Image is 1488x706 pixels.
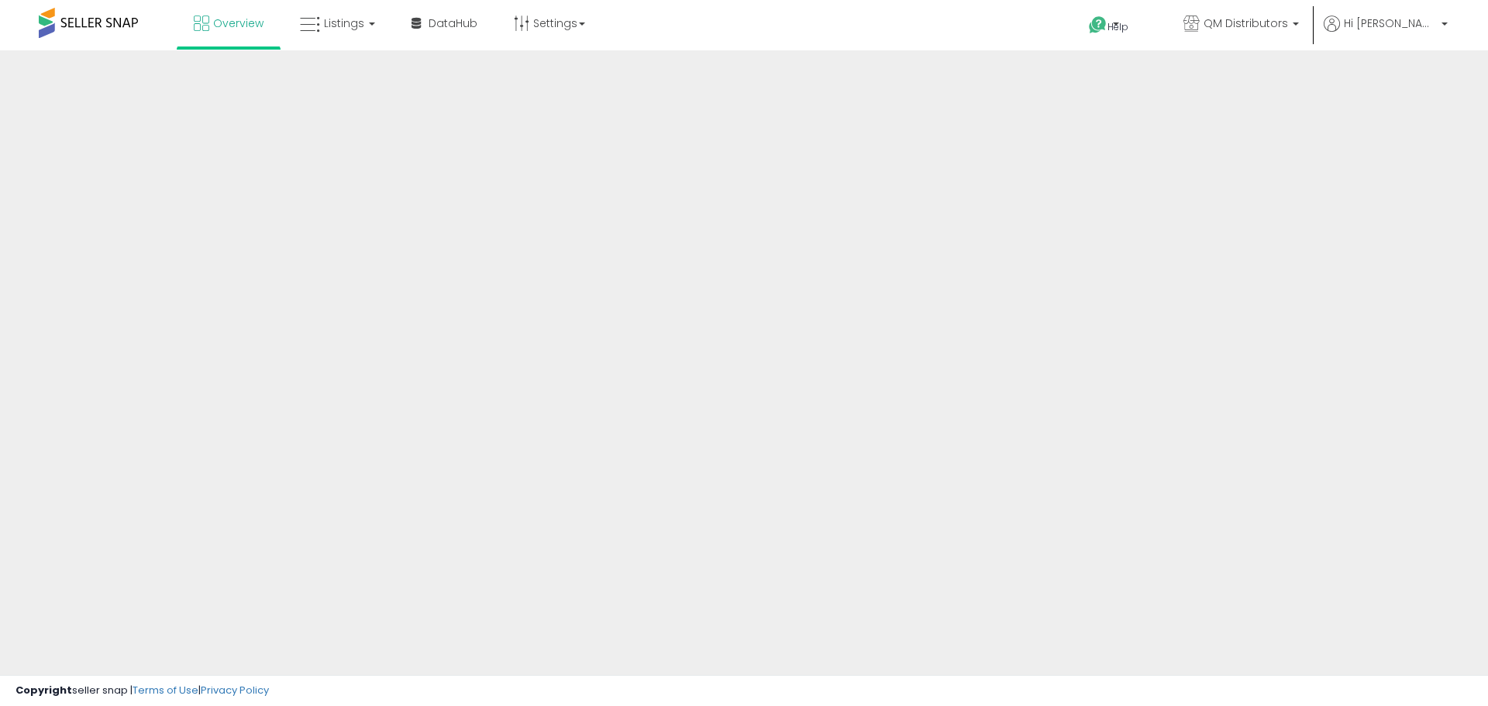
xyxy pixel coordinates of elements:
[1107,20,1128,33] span: Help
[213,15,263,31] span: Overview
[1076,4,1159,50] a: Help
[1324,15,1448,50] a: Hi [PERSON_NAME]
[201,683,269,697] a: Privacy Policy
[324,15,364,31] span: Listings
[133,683,198,697] a: Terms of Use
[1204,15,1288,31] span: QM Distributors
[1088,15,1107,35] i: Get Help
[15,683,72,697] strong: Copyright
[15,684,269,698] div: seller snap | |
[429,15,477,31] span: DataHub
[1344,15,1437,31] span: Hi [PERSON_NAME]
